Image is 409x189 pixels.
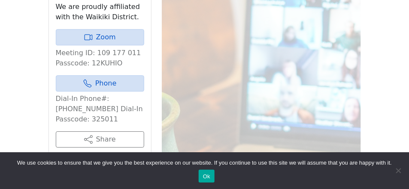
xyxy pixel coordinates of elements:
[56,75,144,92] a: Phone
[56,131,144,148] button: Share
[56,2,144,22] p: We are proudly affiliated with the Waikiki District.
[56,29,144,45] a: Zoom
[56,48,144,68] p: Meeting ID: 109 177 011 Passcode: 12KUHIO
[17,159,392,167] span: We use cookies to ensure that we give you the best experience on our website. If you continue to ...
[56,94,144,124] p: Dial-In Phone#: [PHONE_NUMBER] Dial-In Passcode: 325011
[394,166,403,175] span: No
[199,170,215,183] button: Ok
